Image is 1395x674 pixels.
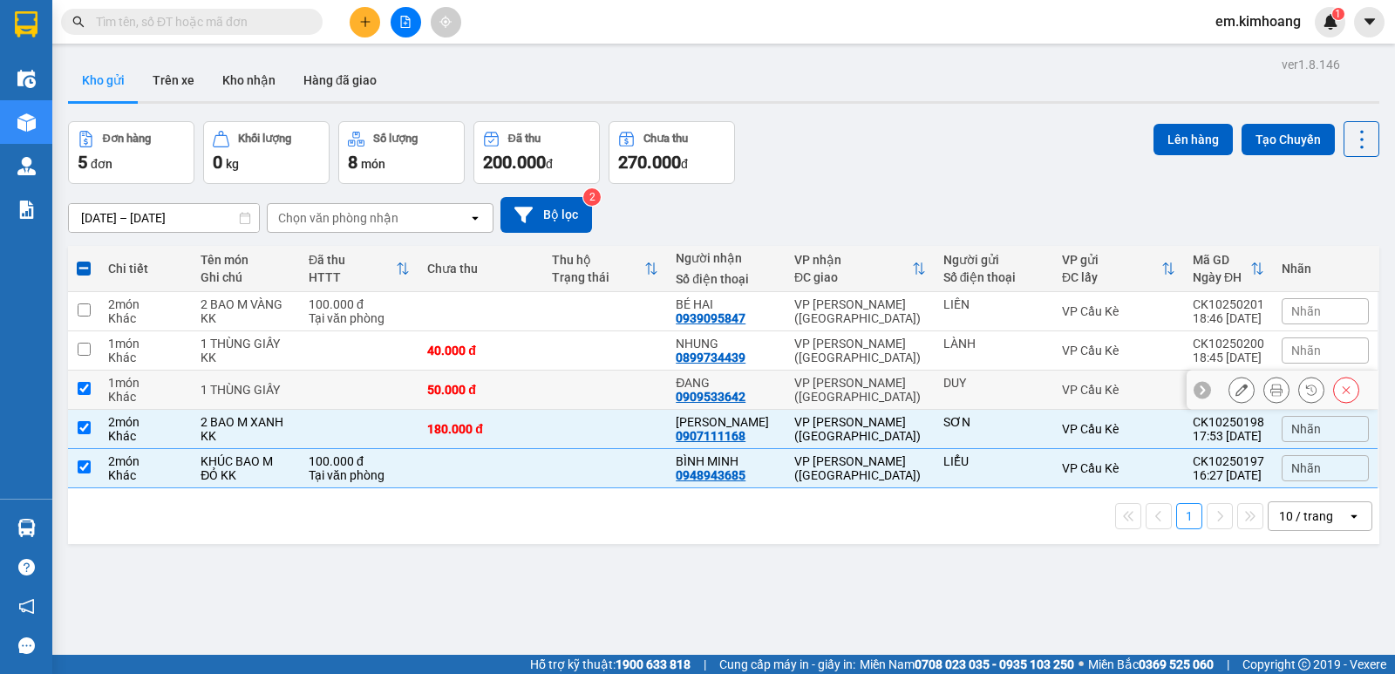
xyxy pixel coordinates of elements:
div: 1 THÙNG GIẤY [201,383,291,397]
div: 1 món [108,337,183,351]
div: CK10250198 [1193,415,1264,429]
button: Chưa thu270.000đ [609,121,735,184]
img: warehouse-icon [17,113,36,132]
div: Người gửi [943,253,1045,267]
span: 5 [78,152,87,173]
div: 180.000 đ [427,422,534,436]
button: Tạo Chuyến [1242,124,1335,155]
div: 2 món [108,297,183,311]
span: caret-down [1362,14,1378,30]
span: search [72,16,85,28]
div: 2 món [108,415,183,429]
span: Nhãn [1291,422,1321,436]
span: Nhãn [1291,344,1321,357]
div: Trạng thái [552,270,645,284]
div: Khác [108,429,183,443]
button: Kho gửi [68,59,139,101]
div: Khác [108,468,183,482]
div: Mã GD [1193,253,1250,267]
strong: 1900 633 818 [616,657,691,671]
span: copyright [1298,658,1310,671]
div: CK10250197 [1193,454,1264,468]
div: VP [PERSON_NAME] ([GEOGRAPHIC_DATA]) [794,337,926,364]
div: Nhãn [1282,262,1369,276]
button: Khối lượng0kg [203,121,330,184]
div: Sửa đơn hàng [1228,377,1255,403]
span: 200.000 [483,152,546,173]
div: VP Cầu Kè [1062,304,1175,318]
span: Nhãn [1291,461,1321,475]
span: question-circle [18,559,35,575]
th: Toggle SortBy [1053,246,1184,292]
div: Số điện thoại [943,270,1045,284]
span: Miền Nam [860,655,1074,674]
button: caret-down [1354,7,1385,37]
div: 1 THÙNG GIẤY KK [201,337,291,364]
th: Toggle SortBy [300,246,418,292]
button: 1 [1176,503,1202,529]
div: 0899734439 [676,351,745,364]
img: icon-new-feature [1323,14,1338,30]
span: | [1227,655,1229,674]
button: Bộ lọc [500,197,592,233]
div: ĐANG [676,376,777,390]
div: CK10250200 [1193,337,1264,351]
div: VP [PERSON_NAME] ([GEOGRAPHIC_DATA]) [794,454,926,482]
div: Khối lượng [238,133,291,145]
img: solution-icon [17,201,36,219]
div: 0939095847 [676,311,745,325]
div: Chưa thu [427,262,534,276]
div: 2 BAO M VÀNG KK [201,297,291,325]
div: CK10250201 [1193,297,1264,311]
strong: 0369 525 060 [1139,657,1214,671]
span: Nhãn [1291,304,1321,318]
button: Đã thu200.000đ [473,121,600,184]
div: LIỀN [943,297,1045,311]
span: 1 [1335,8,1341,20]
div: BÌNH MINH [676,454,777,468]
div: 18:45 [DATE] [1193,351,1264,364]
div: ver 1.8.146 [1282,55,1340,74]
strong: 0708 023 035 - 0935 103 250 [915,657,1074,671]
div: KHÚC BAO M ĐỎ KK [201,454,291,482]
div: VP Cầu Kè [1062,422,1175,436]
div: 17:53 [DATE] [1193,429,1264,443]
span: đ [546,157,553,171]
span: | [704,655,706,674]
div: 40.000 đ [427,344,534,357]
div: Số điện thoại [676,272,777,286]
div: Đã thu [309,253,396,267]
div: HUYỀN TRANG [676,415,777,429]
div: 50.000 đ [427,383,534,397]
span: aim [439,16,452,28]
input: Select a date range. [69,204,259,232]
div: 0907111168 [676,429,745,443]
div: Ghi chú [201,270,291,284]
div: Chi tiết [108,262,183,276]
span: đơn [91,157,112,171]
div: Tại văn phòng [309,311,410,325]
div: Tên món [201,253,291,267]
div: 0909533642 [676,390,745,404]
button: Hàng đã giao [289,59,391,101]
button: Kho nhận [208,59,289,101]
sup: 1 [1332,8,1344,20]
div: Đơn hàng [103,133,151,145]
button: Số lượng8món [338,121,465,184]
img: warehouse-icon [17,519,36,537]
div: VP [PERSON_NAME] ([GEOGRAPHIC_DATA]) [794,415,926,443]
div: Tại văn phòng [309,468,410,482]
div: 2 món [108,454,183,468]
span: Miền Bắc [1088,655,1214,674]
div: Khác [108,390,183,404]
div: Khác [108,311,183,325]
div: Ngày ĐH [1193,270,1250,284]
div: SƠN [943,415,1045,429]
div: Thu hộ [552,253,645,267]
div: LIỂU [943,454,1045,468]
div: Số lượng [373,133,418,145]
span: 270.000 [618,152,681,173]
div: Khác [108,351,183,364]
div: ĐC lấy [1062,270,1161,284]
div: HTTT [309,270,396,284]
